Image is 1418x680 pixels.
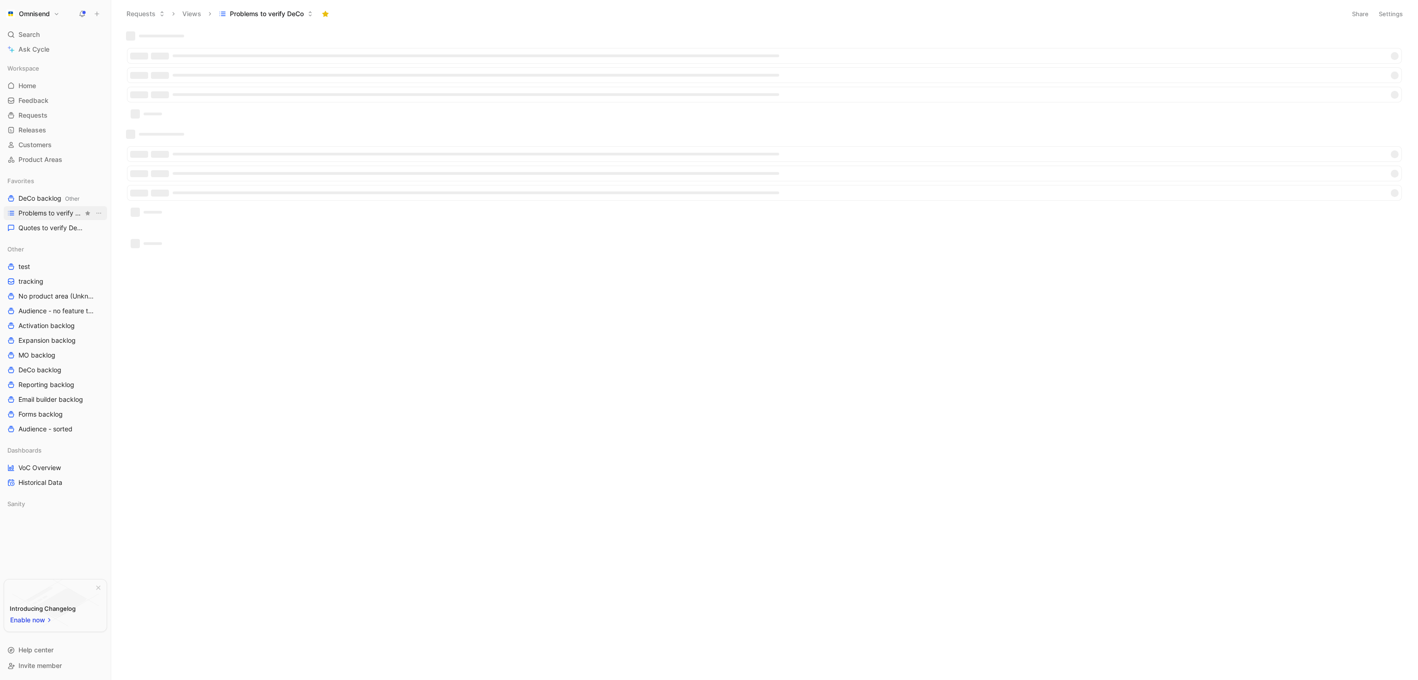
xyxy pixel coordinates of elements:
span: DeCo backlog [18,365,61,375]
span: Reporting backlog [18,380,74,389]
a: Releases [4,123,107,137]
span: No product area (Unknowns) [18,292,95,301]
a: tracking [4,274,107,288]
span: Enable now [10,614,46,626]
a: Problems to verify DeCoView actions [4,206,107,220]
span: Invite member [18,662,62,669]
a: Ask Cycle [4,42,107,56]
span: Problems to verify DeCo [230,9,304,18]
div: Dashboards [4,443,107,457]
a: DeCo backlogOther [4,191,107,205]
img: Omnisend [6,9,15,18]
div: Other [4,242,107,256]
div: Sanity [4,497,107,513]
button: Problems to verify DeCo [215,7,317,21]
div: OthertesttrackingNo product area (Unknowns)Audience - no feature tagActivation backlogExpansion b... [4,242,107,436]
a: VoC Overview [4,461,107,475]
a: Forms backlog [4,407,107,421]
a: Home [4,79,107,93]
span: Workspace [7,64,39,73]
span: Favorites [7,176,34,185]
a: Historical Data [4,476,107,489]
a: DeCo backlog [4,363,107,377]
span: Audience - no feature tag [18,306,94,316]
div: Workspace [4,61,107,75]
span: Search [18,29,40,40]
a: MO backlog [4,348,107,362]
button: Share [1348,7,1373,20]
a: Audience - no feature tag [4,304,107,318]
div: Sanity [4,497,107,511]
a: Requests [4,108,107,122]
span: Forms backlog [18,410,63,419]
span: Activation backlog [18,321,75,330]
button: OmnisendOmnisend [4,7,62,20]
a: Activation backlog [4,319,107,333]
a: Email builder backlog [4,393,107,406]
h1: Omnisend [19,10,50,18]
div: Invite member [4,659,107,673]
span: tracking [18,277,43,286]
a: Customers [4,138,107,152]
span: Audience - sorted [18,424,72,434]
div: DashboardsVoC OverviewHistorical Data [4,443,107,489]
span: DeCo backlog [18,194,79,203]
a: Feedback [4,94,107,107]
a: Product Areas [4,153,107,167]
button: Enable now [10,614,53,626]
div: Introducing Changelog [10,603,76,614]
span: Help center [18,646,54,654]
span: Quotes to verify DeCo [18,223,84,233]
div: Search [4,28,107,42]
span: Historical Data [18,478,62,487]
div: Help center [4,643,107,657]
span: Customers [18,140,52,149]
span: MO backlog [18,351,55,360]
span: Ask Cycle [18,44,49,55]
a: test [4,260,107,274]
span: Product Areas [18,155,62,164]
span: Requests [18,111,48,120]
a: Quotes to verify DeCo [4,221,107,235]
span: Expansion backlog [18,336,76,345]
span: Other [65,195,79,202]
a: Audience - sorted [4,422,107,436]
a: Reporting backlog [4,378,107,392]
img: bg-BLZuj68n.svg [12,579,99,626]
span: Feedback [18,96,48,105]
span: Releases [18,125,46,135]
button: Requests [122,7,169,21]
span: VoC Overview [18,463,61,472]
span: Other [7,245,24,254]
span: Problems to verify DeCo [18,209,83,218]
a: No product area (Unknowns) [4,289,107,303]
span: Sanity [7,499,25,508]
span: test [18,262,30,271]
span: Dashboards [7,446,42,455]
button: Views [178,7,205,21]
div: Favorites [4,174,107,188]
button: Settings [1375,7,1407,20]
span: Email builder backlog [18,395,83,404]
button: View actions [94,209,103,218]
a: Expansion backlog [4,334,107,347]
span: Home [18,81,36,90]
